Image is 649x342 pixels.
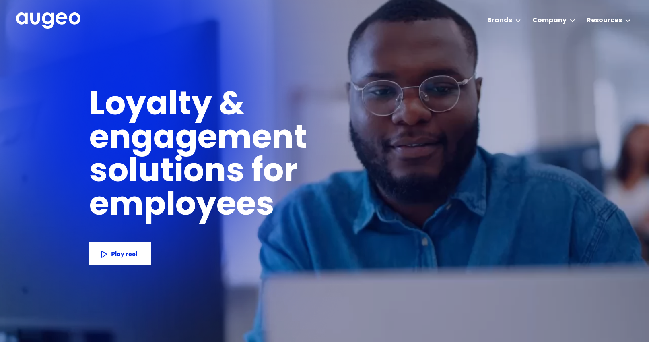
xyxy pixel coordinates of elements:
a: home [16,12,80,29]
div: Company [532,16,567,25]
h1: Loyalty & engagement solutions for [89,89,437,190]
a: Play reel [89,242,151,265]
div: Brands [487,16,512,25]
div: Resources [587,16,622,25]
img: Augeo's full logo in white. [16,12,80,29]
h1: employees [89,190,288,223]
